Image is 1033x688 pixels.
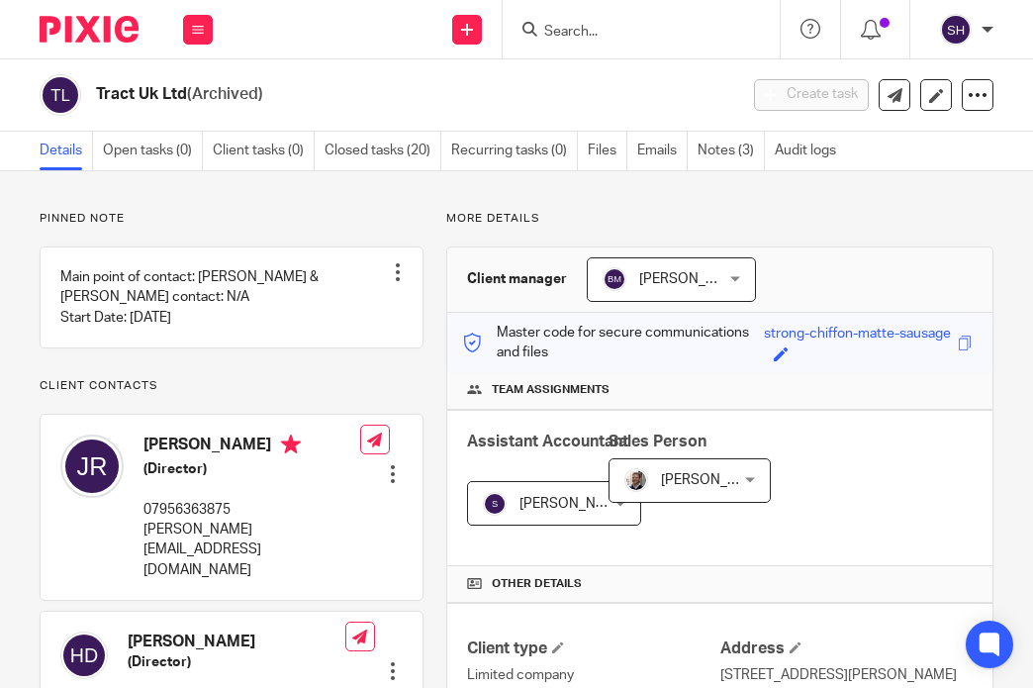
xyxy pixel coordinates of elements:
span: [PERSON_NAME] B [519,497,640,511]
span: Assistant Accountant [467,434,628,449]
p: Pinned note [40,211,423,227]
img: svg%3E [603,267,626,291]
h5: (Director) [143,459,360,479]
img: svg%3E [483,492,507,516]
img: svg%3E [60,632,108,679]
p: Limited company [467,665,719,685]
a: Closed tasks (20) [325,132,441,170]
h4: [PERSON_NAME] [143,435,360,459]
button: Create task [754,79,869,111]
h4: [PERSON_NAME] [128,632,345,652]
div: strong-chiffon-matte-sausage [764,324,951,346]
p: 07956363875 [143,500,360,520]
a: Details [40,132,93,170]
p: Master code for secure communications and files [462,323,764,363]
h4: Address [720,639,973,659]
h2: Tract Uk Ltd [96,84,599,105]
a: Files [588,132,627,170]
span: Other details [492,576,582,592]
h5: (Director) [128,652,345,672]
span: Team assignments [492,382,610,398]
h4: Client type [467,639,719,659]
a: Recurring tasks (0) [451,132,578,170]
h3: Client manager [467,269,567,289]
a: Emails [637,132,688,170]
input: Search [542,24,720,42]
p: Client contacts [40,378,423,394]
img: svg%3E [40,74,81,116]
a: Audit logs [775,132,846,170]
a: Open tasks (0) [103,132,203,170]
a: Notes (3) [698,132,765,170]
a: Client tasks (0) [213,132,315,170]
img: svg%3E [60,435,124,498]
span: (Archived) [187,86,263,102]
span: Sales Person [609,434,706,449]
p: [PERSON_NAME][EMAIL_ADDRESS][DOMAIN_NAME] [143,520,360,580]
i: Primary [281,435,301,454]
span: [PERSON_NAME] [661,473,770,487]
span: [PERSON_NAME] [639,272,748,286]
img: svg%3E [940,14,972,46]
p: [STREET_ADDRESS][PERSON_NAME] [720,665,973,685]
p: More details [446,211,993,227]
img: Matt%20Circle.png [624,468,648,492]
img: Pixie [40,16,139,43]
